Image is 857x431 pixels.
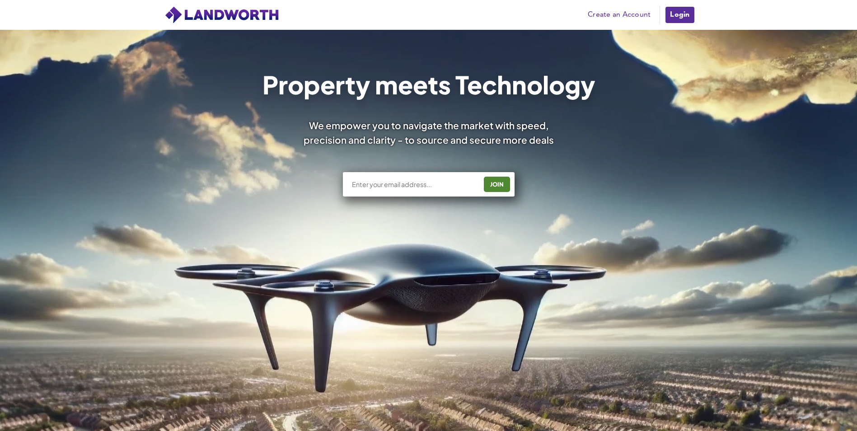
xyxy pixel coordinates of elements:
[665,6,695,24] a: Login
[351,180,477,189] input: Enter your email address...
[262,72,595,97] h1: Property meets Technology
[484,177,510,192] button: JOIN
[583,8,655,22] a: Create an Account
[487,177,507,192] div: JOIN
[291,118,566,146] div: We empower you to navigate the market with speed, precision and clarity - to source and secure mo...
